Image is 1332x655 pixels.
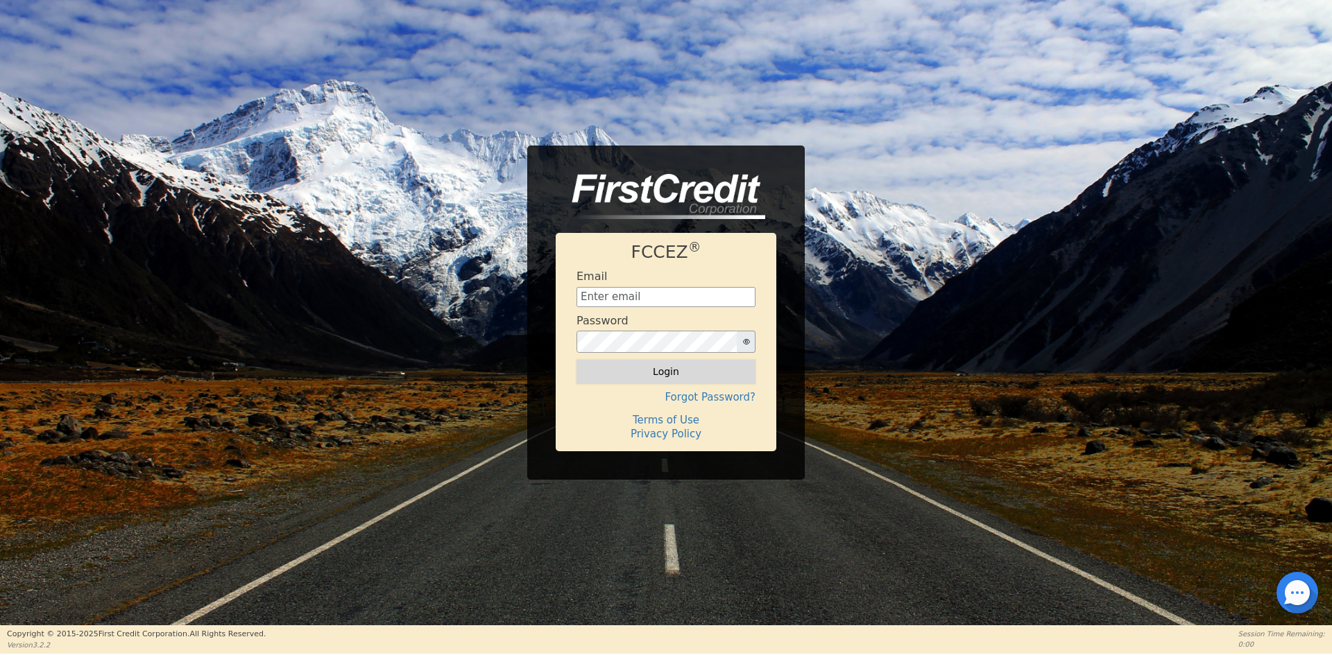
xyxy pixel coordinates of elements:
[577,242,755,263] h1: FCCEZ
[1238,629,1325,639] p: Session Time Remaining:
[577,414,755,426] h4: Terms of Use
[577,287,755,308] input: Enter email
[189,629,266,638] span: All Rights Reserved.
[7,629,266,640] p: Copyright © 2015- 2025 First Credit Corporation.
[556,174,765,220] img: logo-CMu_cnol.png
[577,331,737,353] input: password
[577,360,755,383] button: Login
[577,270,607,283] h4: Email
[1238,639,1325,649] p: 0:00
[577,428,755,440] h4: Privacy Policy
[688,240,701,254] sup: ®
[577,391,755,403] h4: Forgot Password?
[577,314,629,327] h4: Password
[7,640,266,650] p: Version 3.2.2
